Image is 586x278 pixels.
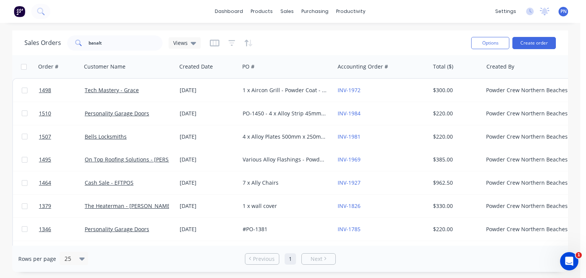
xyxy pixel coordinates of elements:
[245,255,279,263] a: Previous page
[486,156,571,163] div: Powder Crew Northern Beaches
[39,79,85,102] a: 1498
[39,125,85,148] a: 1507
[85,225,149,233] a: Personality Garage Doors
[180,225,237,233] div: [DATE]
[512,37,556,49] button: Create order
[576,252,582,258] span: 1
[433,86,478,94] div: $300.00
[24,39,61,46] h1: Sales Orders
[85,110,149,117] a: Personality Garage Doors
[85,179,134,186] a: Cash Sale - EFTPOS
[486,63,514,70] div: Created By
[18,255,56,263] span: Rows per page
[311,255,322,263] span: Next
[338,179,361,186] a: INV-1927
[85,133,127,140] a: Bells Locksmiths
[39,218,85,241] a: 1346
[486,133,571,141] div: Powder Crew Northern Beaches
[486,86,571,94] div: Powder Crew Northern Beaches
[338,156,361,163] a: INV-1969
[560,252,578,270] iframe: Intercom live chat
[338,86,361,94] a: INV-1972
[338,110,361,117] a: INV-1984
[39,171,85,194] a: 1464
[39,156,51,163] span: 1495
[338,202,361,209] a: INV-1826
[433,225,478,233] div: $220.00
[242,63,254,70] div: PO #
[84,63,126,70] div: Customer Name
[486,225,571,233] div: Powder Crew Northern Beaches
[338,133,361,140] a: INV-1981
[243,110,327,117] div: PO-1450 - 4 x Alloy Strip 45mm x 3000mm - Powder Coat - BASALT
[433,202,478,210] div: $330.00
[39,202,51,210] span: 1379
[338,225,361,233] a: INV-1785
[560,8,567,15] span: PN
[180,179,237,187] div: [DATE]
[253,255,275,263] span: Previous
[180,133,237,141] div: [DATE]
[433,133,478,141] div: $220.00
[433,156,478,163] div: $385.00
[39,102,85,125] a: 1510
[243,202,327,210] div: 1 x wall cover
[302,255,335,263] a: Next page
[180,156,237,163] div: [DATE]
[211,6,247,17] a: dashboard
[39,148,85,171] a: 1495
[85,156,197,163] a: On Top Roofing Solutions - [PERSON_NAME]
[486,110,571,117] div: Powder Crew Northern Beaches
[243,133,327,141] div: 4 x Alloy Plates 500mm x 250mm - Powder Coat - BASALT
[14,6,25,17] img: Factory
[39,86,51,94] span: 1498
[39,110,51,117] span: 1510
[243,86,327,94] div: 1 x Aircon Grill - Powder Coat - BASALT 4 x Speaker Grills to be painted Satin Black
[179,63,213,70] div: Created Date
[180,86,237,94] div: [DATE]
[332,6,369,17] div: productivity
[39,195,85,217] a: 1379
[173,39,188,47] span: Views
[242,253,339,265] ul: Pagination
[298,6,332,17] div: purchasing
[39,241,85,264] a: 882
[486,179,571,187] div: Powder Crew Northern Beaches
[243,156,327,163] div: Various Alloy Flashings - Powder Coat - BASALT
[39,225,51,233] span: 1346
[180,202,237,210] div: [DATE]
[491,6,520,17] div: settings
[486,202,571,210] div: Powder Crew Northern Beaches
[243,225,327,233] div: #PO-1381
[243,179,327,187] div: 7 x Ally Chairs
[180,110,237,117] div: [DATE]
[277,6,298,17] div: sales
[285,253,296,265] a: Page 1 is your current page
[338,63,388,70] div: Accounting Order #
[85,202,217,209] a: The Heaterman - [PERSON_NAME]/[PERSON_NAME]
[39,133,51,141] span: 1507
[247,6,277,17] div: products
[89,35,163,51] input: Search...
[85,86,139,94] a: Tech Mastery - Grace
[433,110,478,117] div: $220.00
[433,63,453,70] div: Total ($)
[471,37,509,49] button: Options
[39,179,51,187] span: 1464
[38,63,58,70] div: Order #
[433,179,478,187] div: $962.50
